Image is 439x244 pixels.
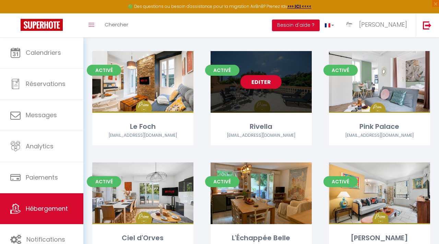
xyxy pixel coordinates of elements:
span: Activé [323,65,358,76]
div: Ciel d'Orves [92,233,193,243]
span: Activé [205,65,239,76]
div: [PERSON_NAME] [329,233,430,243]
div: Airbnb [92,132,193,139]
span: Activé [323,176,358,187]
img: logout [423,21,431,29]
button: Besoin d'aide ? [272,20,320,31]
span: Analytics [26,142,54,150]
span: Activé [87,176,121,187]
span: [PERSON_NAME] [359,20,407,29]
a: >>> ICI <<<< [287,3,311,9]
a: ... [PERSON_NAME] [339,13,416,37]
img: Super Booking [21,19,63,31]
div: Le Foch [92,121,193,132]
span: Réservations [26,80,66,88]
span: Activé [205,176,239,187]
div: Airbnb [329,132,430,139]
span: Hébergement [26,204,68,213]
span: Notifications [26,235,65,244]
span: Calendriers [26,48,61,57]
div: L'Échappée Belle [211,233,312,243]
span: Activé [87,65,121,76]
span: Paiements [26,173,58,182]
a: Chercher [99,13,133,37]
div: Pink Palace [329,121,430,132]
a: Editer [240,75,282,89]
span: Messages [26,111,57,119]
div: Airbnb [211,132,312,139]
img: ... [344,20,355,30]
div: Rivella [211,121,312,132]
span: Chercher [105,21,128,28]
